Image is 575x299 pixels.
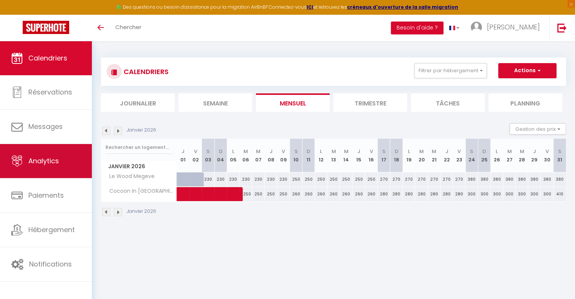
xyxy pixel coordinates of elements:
abbr: V [370,148,373,155]
div: 230 [252,172,265,186]
th: 03 [202,139,214,172]
div: 300 [491,187,503,201]
abbr: M [256,148,260,155]
span: Paiements [28,191,64,200]
div: 250 [365,172,378,186]
span: Janvier 2026 [101,161,177,172]
div: 260 [365,187,378,201]
li: Trimestre [333,93,407,112]
li: Planning [488,93,562,112]
abbr: M [243,148,248,155]
abbr: S [206,148,210,155]
span: Calendriers [28,53,67,63]
th: 24 [465,139,478,172]
li: Journalier [101,93,175,112]
span: Notifications [29,259,72,269]
div: 260 [327,187,340,201]
div: 280 [453,187,465,201]
div: 230 [214,172,227,186]
abbr: V [282,148,285,155]
div: 260 [340,187,352,201]
h3: CALENDRIERS [122,63,169,80]
a: Chercher [110,15,147,41]
abbr: D [395,148,398,155]
div: 380 [528,172,541,186]
a: créneaux d'ouverture de la salle migration [347,4,458,10]
div: 260 [352,187,365,201]
button: Gestion des prix [510,123,566,135]
span: Hébergement [28,225,75,234]
abbr: S [558,148,561,155]
div: 270 [390,172,403,186]
abbr: S [470,148,473,155]
div: 280 [390,187,403,201]
div: 260 [302,187,315,201]
div: 300 [516,187,528,201]
abbr: J [445,148,448,155]
th: 15 [352,139,365,172]
div: 380 [541,172,553,186]
p: Janvier 2026 [127,208,156,215]
th: 14 [340,139,352,172]
abbr: V [545,148,549,155]
th: 09 [277,139,290,172]
th: 07 [252,139,265,172]
span: Cocoon In [GEOGRAPHIC_DATA] [102,187,178,195]
abbr: V [457,148,461,155]
th: 06 [240,139,252,172]
abbr: D [482,148,486,155]
th: 05 [227,139,239,172]
div: 230 [265,172,277,186]
img: ... [471,22,482,33]
div: 380 [503,172,516,186]
button: Ouvrir le widget de chat LiveChat [6,3,29,26]
th: 21 [428,139,440,172]
th: 31 [553,139,566,172]
button: Besoin d'aide ? [391,22,443,34]
abbr: M [507,148,511,155]
th: 22 [440,139,453,172]
th: 28 [516,139,528,172]
th: 23 [453,139,465,172]
th: 29 [528,139,541,172]
abbr: S [382,148,386,155]
li: Tâches [411,93,485,112]
abbr: D [219,148,223,155]
div: 250 [290,172,302,186]
abbr: M [419,148,424,155]
div: 300 [478,187,490,201]
div: 270 [378,172,390,186]
img: Super Booking [23,21,69,34]
div: 230 [202,172,214,186]
abbr: J [270,148,273,155]
th: 16 [365,139,378,172]
th: 27 [503,139,516,172]
div: 280 [428,187,440,201]
span: Analytics [28,156,59,166]
div: 300 [503,187,516,201]
abbr: M [344,148,349,155]
div: 300 [465,187,478,201]
div: 250 [315,172,327,186]
abbr: J [181,148,184,155]
div: 270 [403,172,415,186]
div: 260 [315,187,327,201]
th: 02 [189,139,202,172]
span: Messages [28,122,63,131]
button: Filtrer par hébergement [414,63,487,78]
div: 280 [415,187,428,201]
div: 250 [327,172,340,186]
button: Actions [498,63,556,78]
p: Janvier 2026 [127,127,156,134]
div: 250 [302,172,315,186]
th: 10 [290,139,302,172]
abbr: L [408,148,410,155]
abbr: J [357,148,360,155]
span: Le Wood Megeve [102,172,157,181]
div: 380 [478,172,490,186]
abbr: M [332,148,336,155]
div: 270 [440,172,453,186]
a: ICI [307,4,313,10]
